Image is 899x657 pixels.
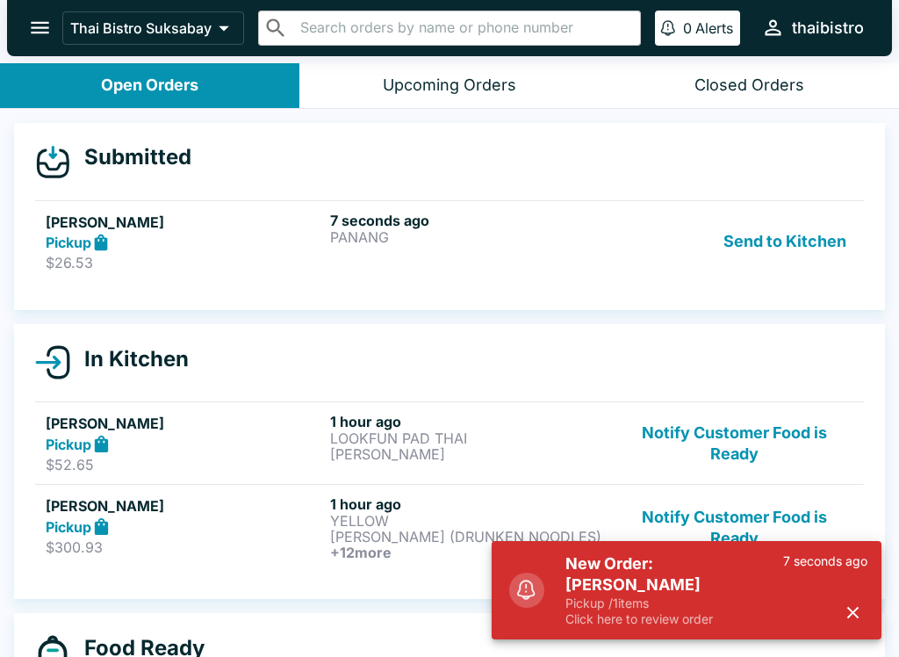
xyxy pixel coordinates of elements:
button: Thai Bistro Suksabay [62,11,244,45]
input: Search orders by name or phone number [295,16,633,40]
h4: In Kitchen [70,346,189,372]
div: Closed Orders [694,76,804,96]
h5: [PERSON_NAME] [46,495,323,516]
div: Upcoming Orders [383,76,516,96]
h5: New Order: [PERSON_NAME] [565,553,783,596]
button: Notify Customer Food is Ready [615,495,853,560]
p: $300.93 [46,538,323,556]
strong: Pickup [46,234,91,251]
a: [PERSON_NAME]Pickup$300.931 hour agoYELLOW[PERSON_NAME] (DRUNKEN NOODLES)+12moreNotify Customer F... [35,484,864,571]
h5: [PERSON_NAME] [46,413,323,434]
a: [PERSON_NAME]Pickup$52.651 hour agoLOOKFUN PAD THAI[PERSON_NAME]Notify Customer Food is Ready [35,401,864,484]
div: Open Orders [101,76,198,96]
h6: 7 seconds ago [330,212,608,229]
p: YELLOW [330,513,608,529]
p: $52.65 [46,456,323,473]
p: PANANG [330,229,608,245]
h6: 1 hour ago [330,413,608,430]
a: [PERSON_NAME]Pickup$26.537 seconds agoPANANGSend to Kitchen [35,200,864,283]
button: Send to Kitchen [716,212,853,272]
h4: Submitted [70,144,191,170]
h6: + 12 more [330,545,608,560]
p: [PERSON_NAME] (DRUNKEN NOODLES) [330,529,608,545]
p: Pickup / 1 items [565,596,783,611]
p: LOOKFUN PAD THAI [330,430,608,446]
p: 7 seconds ago [783,553,867,569]
button: Notify Customer Food is Ready [615,413,853,473]
button: thaibistro [754,9,871,47]
p: [PERSON_NAME] [330,446,608,462]
button: open drawer [18,5,62,50]
div: thaibistro [792,18,864,39]
h5: [PERSON_NAME] [46,212,323,233]
strong: Pickup [46,518,91,536]
p: 0 [683,19,692,37]
p: Click here to review order [565,611,783,627]
h6: 1 hour ago [330,495,608,513]
p: Thai Bistro Suksabay [70,19,212,37]
p: Alerts [695,19,733,37]
strong: Pickup [46,436,91,453]
p: $26.53 [46,254,323,271]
